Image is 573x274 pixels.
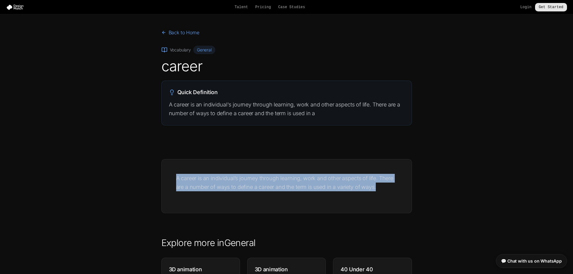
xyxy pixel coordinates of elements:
[161,237,412,248] h2: Explore more in General
[161,29,199,36] a: Back to Home
[193,46,215,54] span: General
[169,100,404,118] p: A career is an individual's journey through learning, work and other aspects of life. There are a...
[169,88,404,97] h2: Quick Definition
[170,47,191,53] span: Vocabulary
[235,5,248,10] a: Talent
[169,265,232,274] h3: 3D animation
[496,254,567,268] a: 💬 Chat with us on WhatsApp
[176,174,397,192] p: A career is an individual’s journey through learning, work and other aspects of life. There are a...
[161,59,412,73] h1: career
[255,265,318,274] h3: 3D animation
[255,5,271,10] a: Pricing
[341,265,404,274] h3: 40 Under 40
[6,4,26,10] img: Design Match
[535,3,567,11] a: Get Started
[278,5,305,10] a: Case Studies
[520,5,531,10] a: Login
